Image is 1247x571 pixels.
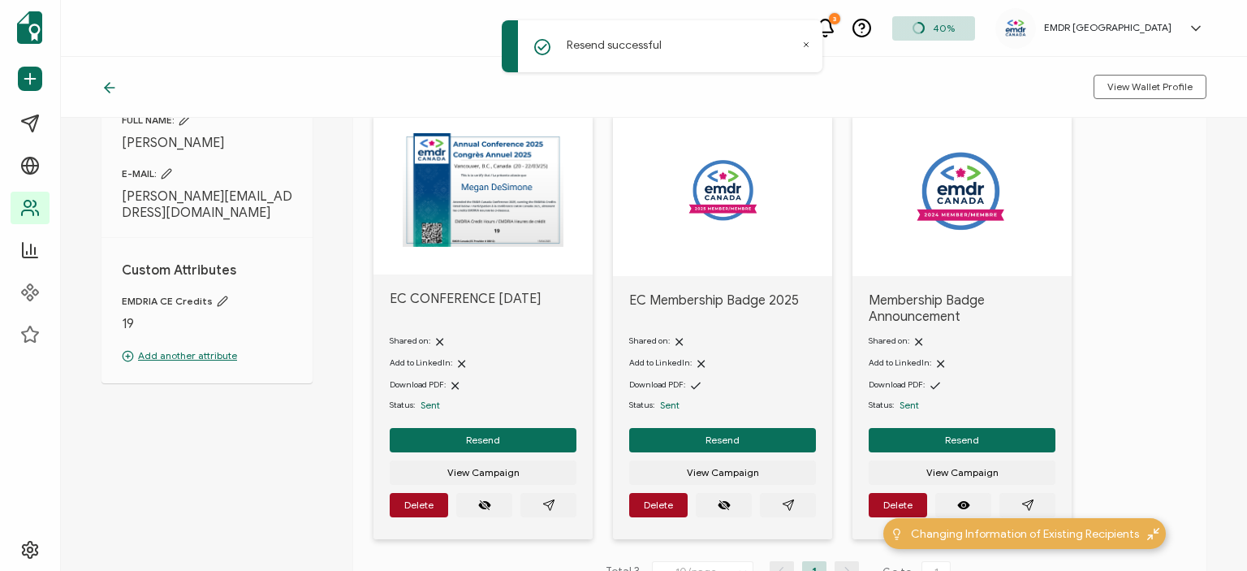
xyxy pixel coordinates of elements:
span: Shared on: [390,335,430,346]
button: Resend [629,428,816,452]
span: Status: [629,399,654,412]
span: View Campaign [687,468,759,478]
span: Resend [705,435,740,445]
span: Add to LinkedIn: [869,357,931,368]
button: Delete [629,493,688,517]
button: Resend [869,428,1055,452]
button: View Campaign [390,461,576,485]
button: View Wallet Profile [1094,75,1206,99]
span: Delete [644,500,673,510]
span: Sent [421,399,440,411]
span: View Campaign [447,468,520,478]
button: Delete [390,493,448,517]
span: 19 [122,316,292,332]
span: Changing Information of Existing Recipients [911,526,1139,543]
button: View Campaign [869,461,1055,485]
span: View Campaign [926,468,999,478]
p: Resend successful [567,37,662,54]
span: Download PDF: [869,379,925,390]
span: Shared on: [629,335,670,346]
ion-icon: eye off [478,499,491,512]
span: Sent [660,399,680,411]
span: EC Membership Badge 2025 [629,292,816,325]
span: [PERSON_NAME] [122,135,292,151]
img: sertifier-logomark-colored.svg [17,11,42,44]
span: Add to LinkedIn: [629,357,692,368]
img: 2b48e83a-b412-4013-82c0-b9b806b5185a.png [1003,18,1028,39]
ion-icon: eye [957,499,970,512]
button: Resend [390,428,576,452]
span: EC CONFERENCE [DATE] [390,291,576,325]
h1: Custom Attributes [122,262,292,279]
span: E-MAIL: [122,167,292,180]
span: EMDRIA CE Credits [122,295,292,308]
span: Status: [390,399,415,412]
span: Resend [466,435,500,445]
p: Add another attribute [122,348,292,363]
h5: EMDR [GEOGRAPHIC_DATA] [1044,22,1171,33]
span: Download PDF: [390,379,446,390]
span: Shared on: [869,335,909,346]
span: Membership Badge Announcement [869,292,1055,325]
span: Sent [900,399,919,411]
ion-icon: eye off [718,499,731,512]
span: Download PDF: [629,379,685,390]
span: 40% [933,22,955,34]
div: 3 [829,13,840,24]
span: Resend [945,435,979,445]
iframe: Chat Widget [977,388,1247,571]
span: Add to LinkedIn: [390,357,452,368]
span: Delete [404,500,434,510]
ion-icon: paper plane outline [542,499,555,512]
span: View Wallet Profile [1107,82,1193,92]
span: Status: [869,399,894,412]
button: Delete [869,493,927,517]
ion-icon: paper plane outline [782,499,795,512]
button: View Campaign [629,461,816,485]
span: FULL NAME: [122,114,292,127]
span: [PERSON_NAME][EMAIL_ADDRESS][DOMAIN_NAME] [122,188,292,221]
span: Delete [883,500,913,510]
